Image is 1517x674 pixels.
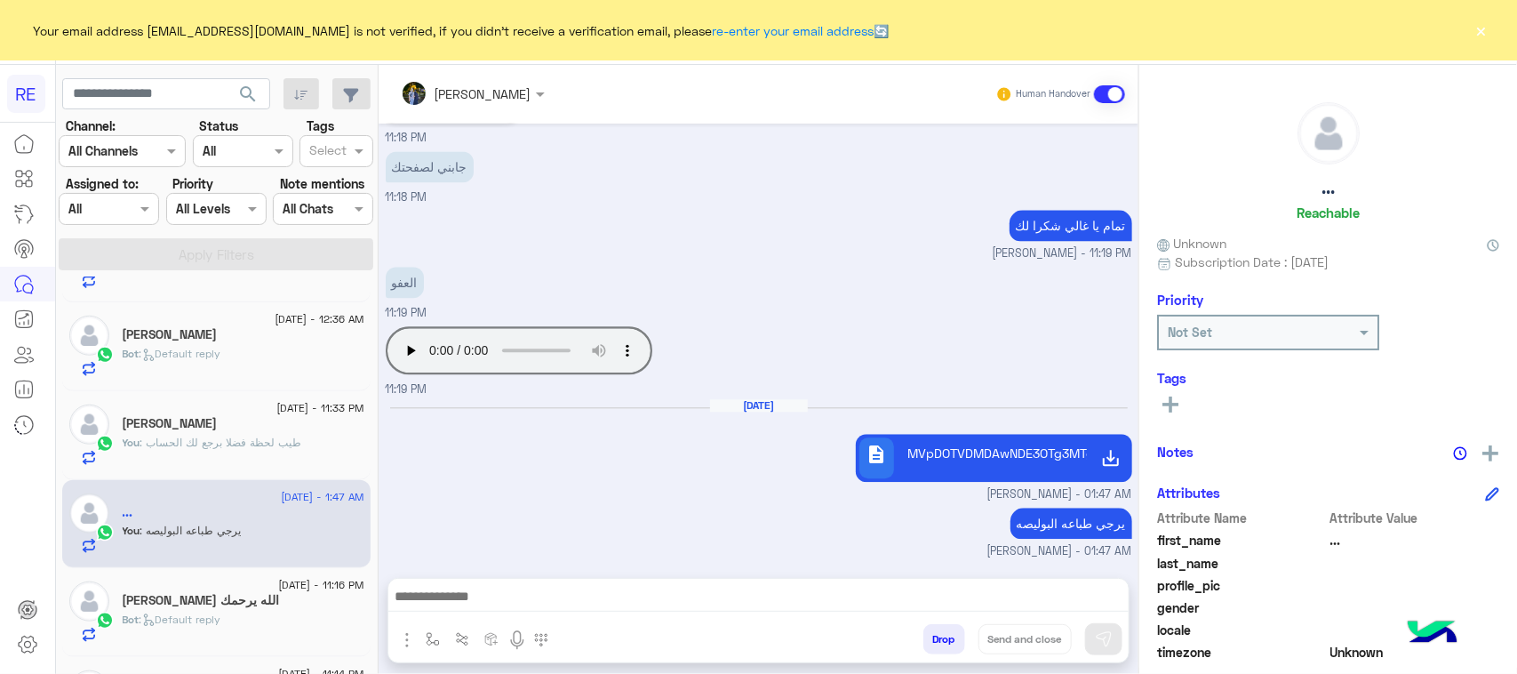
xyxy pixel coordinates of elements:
button: search [227,78,270,116]
span: طيب لحظة فضلا برجع لك الحساب [140,436,302,449]
img: defaultAdmin.png [69,405,109,445]
p: 16/8/2025, 1:47 AM [1010,508,1132,539]
label: Channel: [66,116,116,135]
img: hulul-logo.png [1401,603,1464,665]
span: 11:18 PM [386,131,427,144]
h6: Notes [1157,444,1194,460]
span: Attribute Value [1330,509,1500,527]
img: Trigger scenario [455,632,469,646]
h5: الله يرحمك يالغالي [123,593,280,608]
span: You [123,436,140,449]
img: WhatsApp [96,435,114,453]
img: send attachment [396,630,418,651]
img: make a call [534,633,548,647]
label: Priority [172,174,213,193]
span: [DATE] - 11:16 PM [278,577,363,593]
label: Note mentions [280,174,364,193]
label: Assigned to: [66,174,139,193]
span: : Default reply [140,347,221,360]
img: WhatsApp [96,346,114,364]
p: 15/8/2025, 11:19 PM [1010,210,1132,241]
h5: حاتم القثامي [123,416,218,431]
h6: Priority [1157,292,1203,308]
span: ... [1330,531,1500,550]
span: [PERSON_NAME] - 01:47 AM [987,543,1132,560]
span: [PERSON_NAME] - 11:19 PM [993,245,1132,262]
div: Select [307,140,347,164]
span: 11:19 PM [386,306,427,319]
span: [PERSON_NAME] - 01:47 AM [987,486,1132,503]
audio: Your browser does not support the audio tag. [386,326,652,374]
img: send voice note [507,630,528,651]
span: [DATE] - 11:33 PM [276,400,363,416]
span: Subscription Date : [DATE] [1175,253,1329,271]
label: Status [199,116,238,135]
span: null [1330,621,1500,639]
button: Send and close [978,624,1072,654]
small: Human Handover [1016,87,1090,101]
span: description [866,444,887,465]
h6: Attributes [1157,485,1220,501]
button: Trigger scenario [448,624,477,654]
img: send message [1095,630,1113,648]
img: defaultAdmin.png [69,493,109,534]
span: Attribute Name [1157,509,1327,527]
img: WhatsApp [96,612,114,630]
p: 15/8/2025, 11:18 PM [386,151,474,182]
h5: ... [123,505,133,520]
button: Apply Filters [59,238,373,270]
span: gender [1157,598,1327,617]
span: locale [1157,621,1327,639]
span: null [1330,598,1500,617]
img: defaultAdmin.png [1298,103,1359,164]
div: RE [7,75,45,113]
a: descriptionMVpDOTVDMDAwNDE3OTg3MTgwLnBkZg==.pdf [856,434,1132,482]
button: × [1473,21,1490,39]
h6: Reachable [1297,205,1360,221]
span: timezone [1157,643,1327,662]
img: defaultAdmin.png [69,316,109,356]
h5: ... [1321,178,1335,198]
button: select flow [419,624,448,654]
div: MVpDOTVDMDAwNDE3OTg3MTgwLnBkZg==.pdf [900,437,1087,479]
span: last_name [1157,554,1327,573]
span: first_name [1157,531,1327,550]
button: create order [477,624,507,654]
span: [DATE] - 1:47 AM [281,489,363,505]
img: create order [484,632,499,646]
span: : Default reply [140,613,221,626]
p: 15/8/2025, 11:19 PM [386,267,424,298]
span: 11:18 PM [386,190,427,204]
img: WhatsApp [96,524,114,542]
img: notes [1453,446,1467,461]
span: يرجي طباعه البوليصه [140,524,242,537]
span: Unknown [1330,643,1500,662]
img: defaultAdmin.png [69,582,109,622]
span: Unknown [1157,234,1226,253]
h6: Tags [1157,370,1499,386]
span: [DATE] - 12:36 AM [275,311,363,327]
span: Bot [123,347,140,360]
a: re-enter your email address [713,23,874,38]
h6: [DATE] [710,399,808,412]
span: You [123,524,140,537]
h5: Yasser Alharbi [123,327,218,342]
span: 11:19 PM [386,382,427,396]
p: MVpDOTVDMDAwNDE3OTg3MTgwLnBkZg==.pdf [907,444,1081,462]
span: Your email address [EMAIL_ADDRESS][DOMAIN_NAME] is not verified, if you didn't receive a verifica... [34,21,890,40]
span: profile_pic [1157,576,1327,595]
button: Drop [923,624,965,654]
img: add [1482,445,1498,461]
label: Tags [307,116,334,135]
img: select flow [426,632,440,646]
span: Bot [123,613,140,626]
span: search [237,84,259,105]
